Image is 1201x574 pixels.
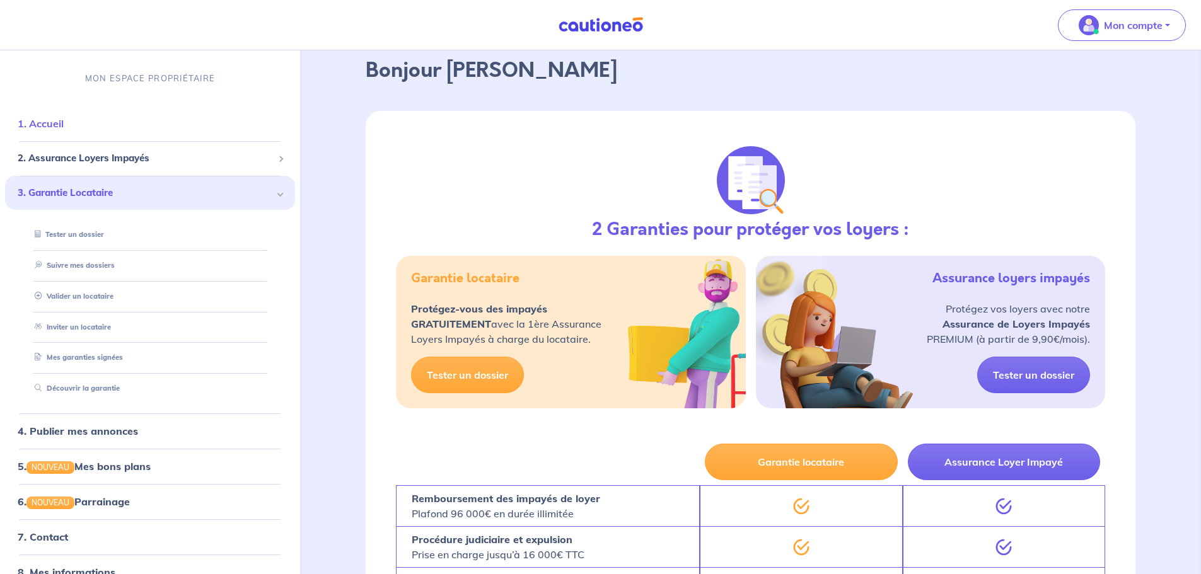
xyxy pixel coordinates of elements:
img: illu_account_valid_menu.svg [1079,15,1099,35]
strong: Remboursement des impayés de loyer [412,492,600,505]
div: Mes garanties signées [20,347,280,368]
h3: 2 Garanties pour protéger vos loyers : [592,219,909,241]
p: avec la 1ère Assurance Loyers Impayés à charge du locataire. [411,301,601,347]
a: Tester un dossier [30,230,104,239]
img: justif-loupe [717,146,785,214]
a: Tester un dossier [977,357,1090,393]
a: 1. Accueil [18,117,64,130]
span: 3. Garantie Locataire [18,186,273,200]
a: 6.NOUVEAUParrainage [18,495,130,508]
div: Tester un dossier [20,224,280,245]
span: 2. Assurance Loyers Impayés [18,151,273,166]
p: Protégez vos loyers avec notre PREMIUM (à partir de 9,90€/mois). [927,301,1090,347]
div: Valider un locataire [20,286,280,307]
div: 1. Accueil [5,111,295,136]
p: Bonjour [PERSON_NAME] [366,55,1135,86]
button: illu_account_valid_menu.svgMon compte [1058,9,1186,41]
a: 4. Publier mes annonces [18,425,138,437]
p: Mon compte [1104,18,1163,33]
p: MON ESPACE PROPRIÉTAIRE [85,72,215,84]
div: Découvrir la garantie [20,378,280,399]
div: 4. Publier mes annonces [5,418,295,444]
h5: Garantie locataire [411,271,519,286]
h5: Assurance loyers impayés [932,271,1090,286]
p: Prise en charge jusqu’à 16 000€ TTC [412,532,584,562]
strong: Protégez-vous des impayés GRATUITEMENT [411,302,547,330]
div: 6.NOUVEAUParrainage [5,489,295,514]
a: Mes garanties signées [30,353,123,362]
div: 2. Assurance Loyers Impayés [5,146,295,171]
button: Assurance Loyer Impayé [908,444,1100,480]
a: Inviter un locataire [30,323,111,331]
a: Découvrir la garantie [30,384,120,393]
p: Plafond 96 000€ en durée illimitée [412,491,600,521]
div: Suivre mes dossiers [20,255,280,276]
a: Valider un locataire [30,292,113,301]
img: Cautioneo [554,17,648,33]
a: 5.NOUVEAUMes bons plans [18,460,151,473]
a: Tester un dossier [411,357,524,393]
div: Inviter un locataire [20,317,280,338]
strong: Procédure judiciaire et expulsion [412,533,572,546]
div: 5.NOUVEAUMes bons plans [5,454,295,479]
button: Garantie locataire [705,444,897,480]
strong: Assurance de Loyers Impayés [943,318,1090,330]
a: 7. Contact [18,531,68,543]
div: 3. Garantie Locataire [5,176,295,210]
div: 7. Contact [5,524,295,549]
a: Suivre mes dossiers [30,261,115,270]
